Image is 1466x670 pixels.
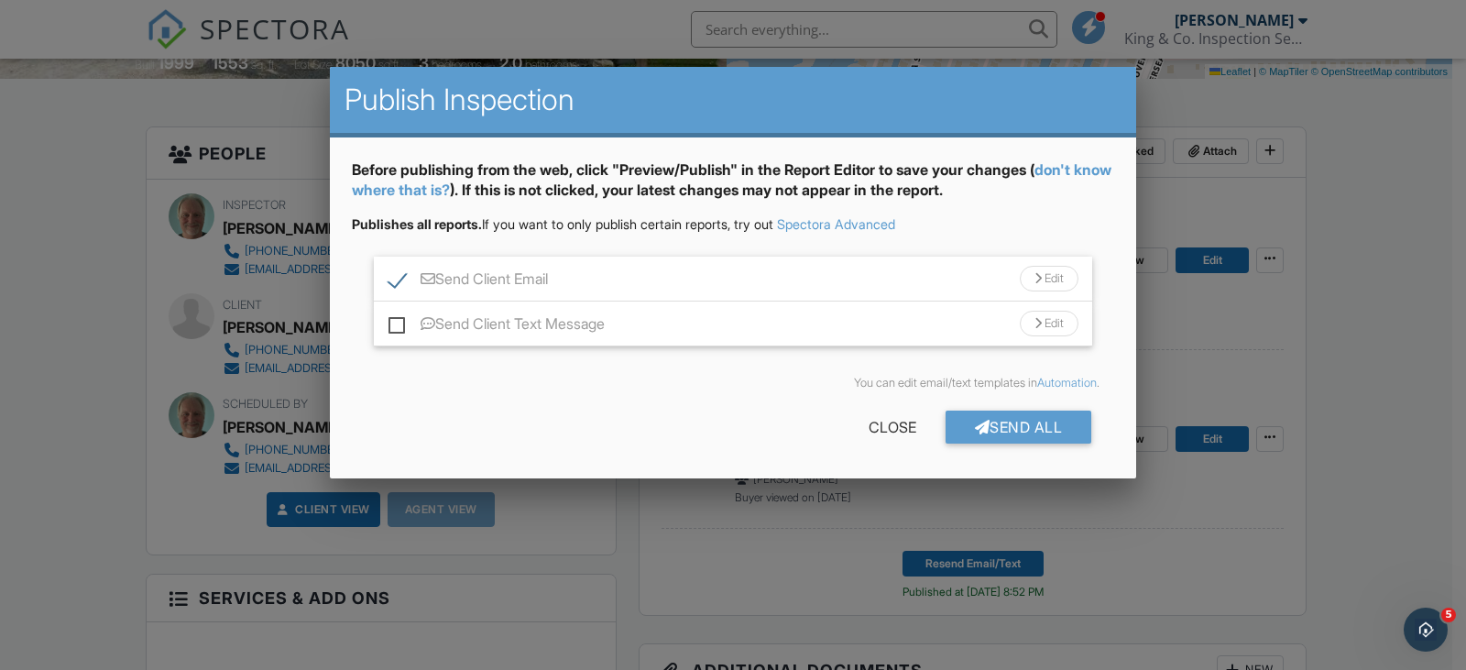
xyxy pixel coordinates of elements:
div: Send All [946,411,1092,444]
div: Edit [1020,266,1078,291]
div: You can edit email/text templates in . [366,376,1099,390]
a: Automation [1037,376,1097,390]
strong: Publishes all reports. [352,216,482,232]
span: If you want to only publish certain reports, try out [352,216,773,232]
label: Send Client Email [388,270,548,293]
div: Close [839,411,946,444]
a: don't know where that is? [352,160,1111,199]
div: Edit [1020,311,1078,336]
label: Send Client Text Message [388,315,605,338]
iframe: Intercom live chat [1404,608,1448,652]
h2: Publish Inspection [345,82,1121,118]
span: 5 [1441,608,1456,622]
a: Spectora Advanced [777,216,895,232]
div: Before publishing from the web, click "Preview/Publish" in the Report Editor to save your changes... [352,159,1114,215]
